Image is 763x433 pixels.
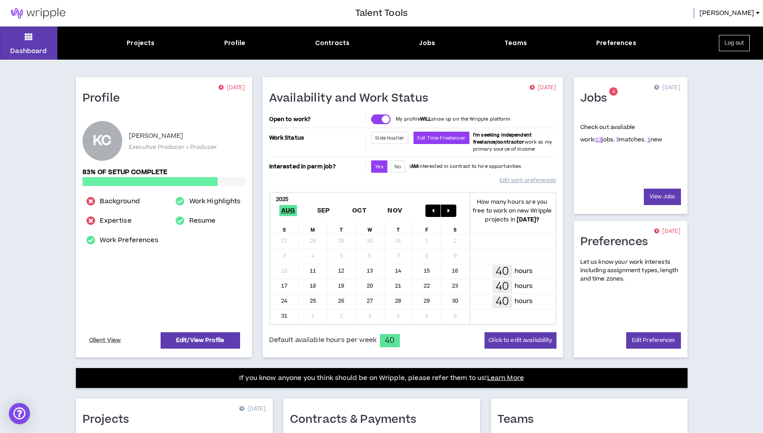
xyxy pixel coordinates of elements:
span: matches. [616,136,646,144]
h1: Contracts & Payments [290,413,423,427]
h1: Teams [497,413,541,427]
a: 13 [595,136,601,144]
p: If you know anyone you think should be on Wripple, please refer them to us! [239,373,524,384]
span: jobs. [595,136,615,144]
div: Kevin C. [83,121,122,161]
span: Yes [375,163,383,170]
button: Click to edit availability [485,332,556,349]
b: I'm seeking independent freelance/contractor [473,132,532,145]
div: Profile [224,38,246,48]
span: work as my primary source of income [473,132,552,152]
div: KC [93,134,112,148]
p: hours [515,281,533,291]
sup: 4 [609,87,618,96]
a: View Jobs [644,189,681,205]
div: M [299,220,327,234]
h1: Availability and Work Status [269,91,435,106]
p: 83% of setup complete [83,167,245,177]
p: hours [515,296,533,306]
button: Log out [719,35,750,51]
b: [DATE] ? [517,216,539,224]
div: S [441,220,470,234]
a: Background [100,196,139,207]
p: Let us know your work interests including assignment types, length and time zones. [580,258,681,284]
div: Jobs [419,38,435,48]
p: Check out available work: [580,123,662,144]
span: Aug [279,205,297,216]
a: Expertise [100,216,131,226]
p: hours [515,266,533,276]
p: Open to work? [269,116,364,123]
div: W [356,220,384,234]
span: [PERSON_NAME] [699,8,754,18]
p: I interested in contract to hire opportunities [410,163,522,170]
p: [DATE] [239,405,266,414]
span: Nov [386,205,404,216]
div: S [271,220,299,234]
a: 1 [647,136,650,144]
span: 4 [612,88,615,95]
p: Dashboard [10,46,47,56]
span: Oct [350,205,368,216]
a: 3 [616,136,619,144]
strong: WILL [420,116,432,122]
p: [DATE] [654,227,680,236]
p: My profile show up on the Wripple platform [396,116,510,123]
div: Preferences [596,38,636,48]
h1: Profile [83,91,127,106]
p: [PERSON_NAME] [129,131,184,141]
div: Contracts [315,38,350,48]
a: Edit Preferences [626,332,681,349]
a: Client View [88,333,123,348]
h3: Talent Tools [355,7,408,20]
div: Projects [127,38,154,48]
div: Open Intercom Messenger [9,403,30,424]
a: Work Preferences [100,235,158,246]
p: [DATE] [530,84,556,92]
a: Work Highlights [189,196,241,207]
div: F [413,220,441,234]
a: Edit work preferences [500,173,556,188]
a: Edit/View Profile [161,332,240,349]
p: [DATE] [218,84,245,92]
span: new [647,136,662,144]
p: Work Status [269,132,364,144]
h1: Preferences [580,235,655,249]
p: Interested in perm job? [269,160,364,173]
h1: Jobs [580,91,614,106]
a: Resume [189,216,216,226]
span: Side Hustler [375,135,404,141]
span: No [395,163,401,170]
div: Teams [504,38,527,48]
h1: Projects [83,413,136,427]
b: 2025 [276,195,289,203]
span: Sep [316,205,332,216]
p: Executive Producer + Producer [129,143,217,151]
div: T [384,220,413,234]
p: How many hours are you free to work on new Wripple projects in [470,198,555,224]
div: T [327,220,356,234]
span: Default available hours per week [269,335,376,345]
p: [DATE] [654,84,680,92]
strong: AM [411,163,418,170]
a: Learn More [487,373,524,383]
